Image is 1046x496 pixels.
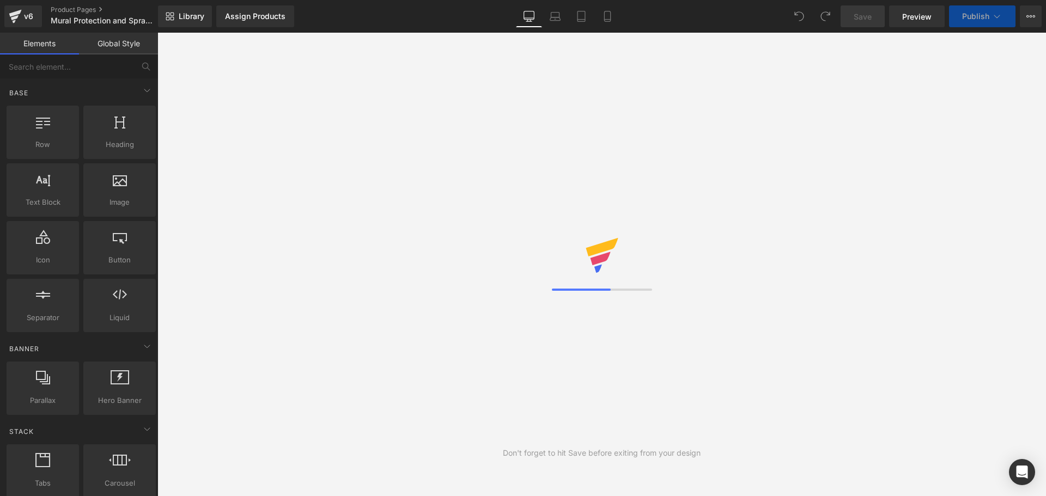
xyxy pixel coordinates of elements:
span: Publish [962,12,989,21]
a: Laptop [542,5,568,27]
span: Button [87,254,153,266]
span: Heading [87,139,153,150]
span: Row [10,139,76,150]
button: More [1020,5,1042,27]
span: Image [87,197,153,208]
span: Stack [8,426,35,437]
button: Publish [949,5,1015,27]
div: Assign Products [225,12,285,21]
a: Mobile [594,5,621,27]
a: Tablet [568,5,594,27]
a: Desktop [516,5,542,27]
span: Parallax [10,395,76,406]
span: Liquid [87,312,153,323]
a: New Library [158,5,212,27]
span: Hero Banner [87,395,153,406]
a: Preview [889,5,945,27]
span: Mural Protection and Sprayer Pack [51,16,155,25]
span: Carousel [87,477,153,489]
a: v6 [4,5,42,27]
div: Open Intercom Messenger [1009,459,1035,485]
span: Separator [10,312,76,323]
a: Global Style [79,33,158,54]
button: Redo [814,5,836,27]
span: Base [8,88,29,98]
span: Text Block [10,197,76,208]
span: Save [854,11,872,22]
div: Don't forget to hit Save before exiting from your design [503,447,701,459]
span: Preview [902,11,932,22]
a: Product Pages [51,5,176,14]
span: Tabs [10,477,76,489]
div: v6 [22,9,35,23]
button: Undo [788,5,810,27]
span: Banner [8,344,40,354]
span: Icon [10,254,76,266]
span: Library [179,11,204,21]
